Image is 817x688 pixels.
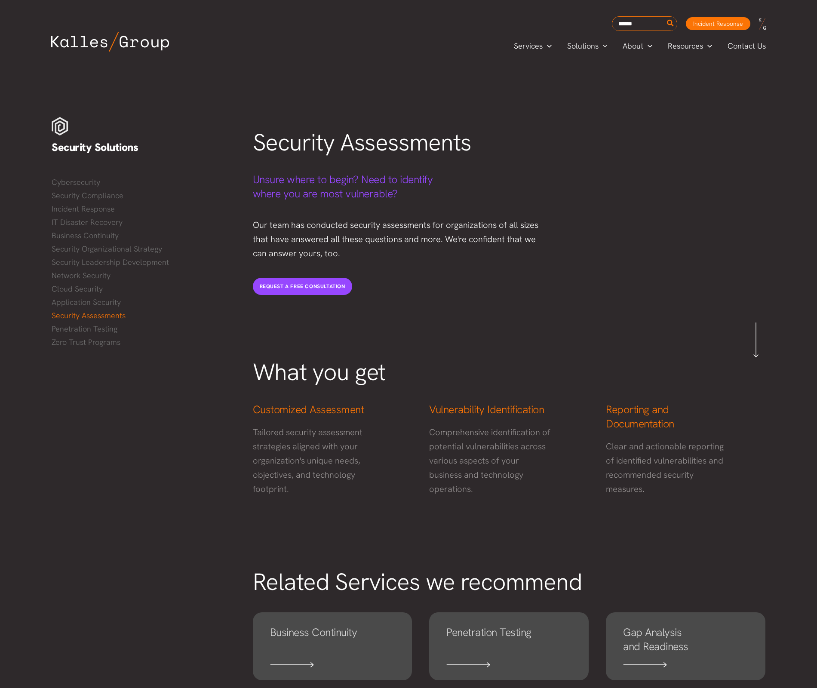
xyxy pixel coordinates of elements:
[52,176,236,349] nav: Menu
[52,216,236,229] a: IT Disaster Recovery
[429,402,544,417] span: Vulnerability Identification
[253,172,433,201] span: Unsure where to begin? Need to identify where you are most vulnerable?
[606,612,765,680] a: Gap Analysis and Readiness
[720,40,774,52] a: Contact Us
[253,127,471,158] span: Security Assessments
[253,566,582,597] span: Related Services we recommend
[52,117,68,136] img: Security white
[52,283,236,295] a: Cloud Security
[260,283,345,290] span: REQUEST A FREE CONSULTATION
[253,218,547,261] p: Our team has conducted security assessments for organizations of all sizes that have answered all...
[606,402,674,431] span: Reporting and Documentation
[506,39,774,53] nav: Primary Site Navigation
[703,40,712,52] span: Menu Toggle
[52,296,236,309] a: Application Security
[686,17,750,30] a: Incident Response
[506,40,559,52] a: ServicesMenu Toggle
[52,322,236,335] a: Penetration Testing
[52,140,138,154] span: Security Solutions
[52,269,236,282] a: Network Security
[567,40,599,52] span: Solutions
[643,40,652,52] span: Menu Toggle
[665,17,676,31] button: Search
[52,229,236,242] a: Business Continuity
[253,278,352,295] a: REQUEST A FREE CONSULTATION
[446,625,571,654] h4: Penetration Testing
[52,203,236,215] a: Incident Response
[660,40,720,52] a: ResourcesMenu Toggle
[52,256,236,269] a: Security Leadership Development
[606,439,728,496] p: Clear and actionable reporting of identified vulnerabilities and recommended security measures.
[514,40,543,52] span: Services
[51,32,169,52] img: Kalles Group
[253,425,375,496] p: Tailored security assessment strategies aligned with your organization's unique needs, objectives...
[52,189,236,202] a: Security Compliance
[253,402,364,417] span: Customized Assessment
[52,176,236,189] a: Cybersecurity
[270,625,395,654] h4: Business Continuity
[615,40,660,52] a: AboutMenu Toggle
[599,40,608,52] span: Menu Toggle
[623,625,748,654] h4: Gap Analysis and Readiness
[253,356,386,387] span: What you get
[52,336,236,349] a: Zero Trust Programs
[52,309,236,322] a: Security Assessments
[429,612,589,680] a: Penetration Testing
[623,40,643,52] span: About
[559,40,615,52] a: SolutionsMenu Toggle
[668,40,703,52] span: Resources
[543,40,552,52] span: Menu Toggle
[253,612,412,680] a: Business Continuity
[52,243,236,255] a: Security Organizational Strategy
[429,425,551,496] p: Comprehensive identification of potential vulnerabilities across various aspects of your business...
[728,40,766,52] span: Contact Us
